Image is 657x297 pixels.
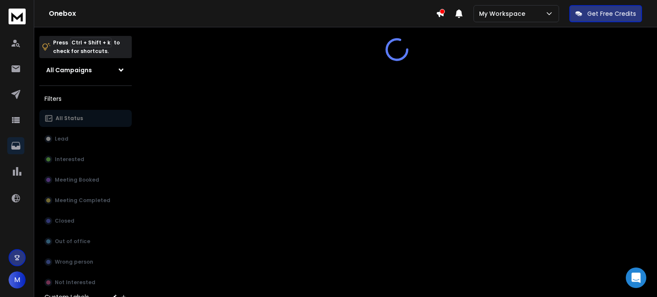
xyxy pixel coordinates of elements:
p: Press to check for shortcuts. [53,38,120,56]
span: Ctrl + Shift + k [70,38,112,47]
h1: All Campaigns [46,66,92,74]
p: My Workspace [479,9,529,18]
button: M [9,271,26,288]
div: Open Intercom Messenger [626,268,646,288]
p: Get Free Credits [587,9,636,18]
h1: Onebox [49,9,436,19]
button: Get Free Credits [569,5,642,22]
h3: Filters [39,93,132,105]
button: All Campaigns [39,62,132,79]
img: logo [9,9,26,24]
